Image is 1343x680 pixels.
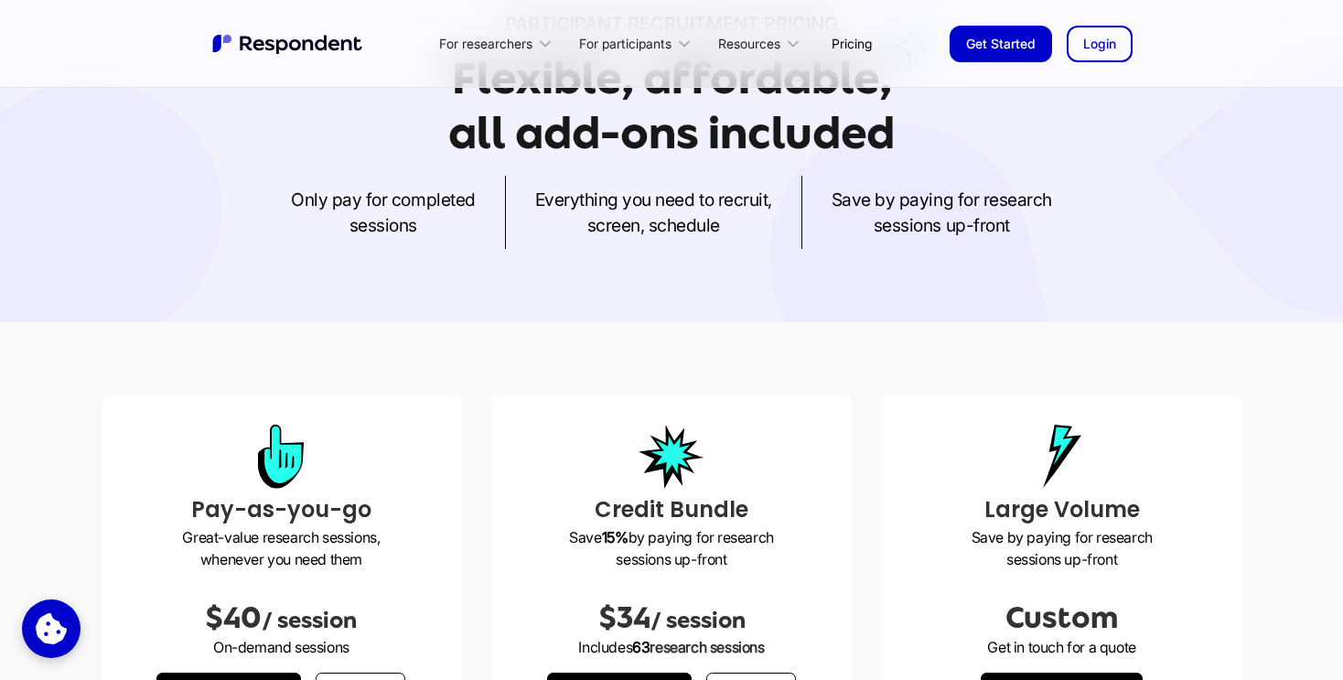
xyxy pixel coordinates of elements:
span: / session [262,608,357,633]
div: For researchers [429,22,569,65]
p: Great-value research sessions, whenever you need them [115,526,447,570]
img: Untitled UI logotext [210,32,366,56]
h3: Large Volume [896,493,1228,526]
p: Only pay for completed sessions [291,187,475,238]
a: Get Started [950,26,1052,62]
strong: 15% [602,528,629,546]
p: Save by paying for research sessions up-front [832,187,1052,238]
h3: Credit Bundle [506,493,838,526]
div: Resources [718,35,780,53]
span: research sessions [650,638,764,656]
span: 63 [632,638,650,656]
p: Everything you need to recruit, screen, schedule [535,187,772,238]
span: Custom [1005,601,1118,634]
a: home [210,32,366,56]
span: $34 [598,601,650,634]
a: Login [1067,26,1133,62]
span: / session [650,608,746,633]
div: For participants [569,22,708,65]
p: On-demand sessions [115,636,447,658]
p: Save by paying for research sessions up-front [506,526,838,570]
p: Save by paying for research sessions up-front [896,526,1228,570]
span: $40 [205,601,262,634]
p: Get in touch for a quote [896,636,1228,658]
div: For researchers [439,35,532,53]
div: Resources [708,22,817,65]
a: Pricing [817,22,886,65]
p: Includes [506,636,838,658]
h3: Pay-as-you-go [115,493,447,526]
div: For participants [579,35,671,53]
